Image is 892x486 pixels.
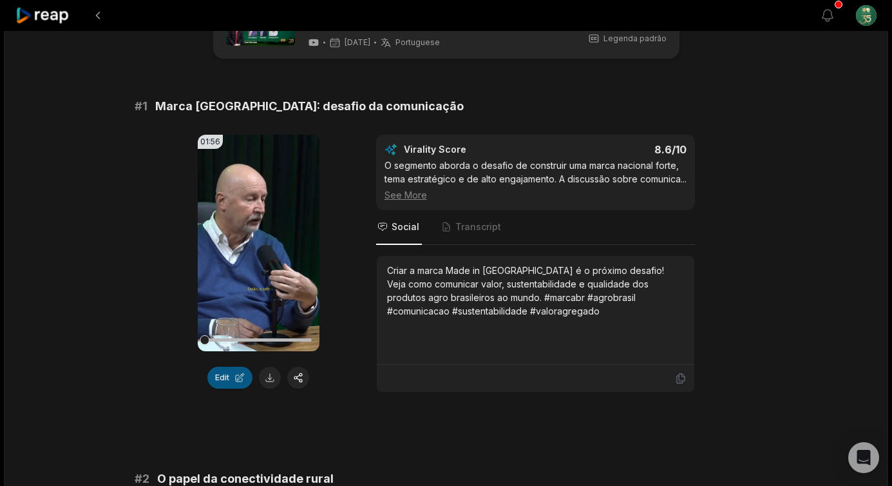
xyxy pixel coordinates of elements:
[155,97,464,115] span: Marca [GEOGRAPHIC_DATA]: desafio da comunicação
[395,37,440,48] span: Portuguese
[384,188,687,202] div: See More
[848,442,879,473] div: Open Intercom Messenger
[603,33,667,44] span: Legenda padrão
[135,97,147,115] span: # 1
[207,367,252,389] button: Edit
[198,135,319,351] video: Your browser does not support mp4 format.
[376,210,695,245] nav: Tabs
[345,37,370,48] span: [DATE]
[384,159,687,202] div: O segmento aborda o desafio de construir uma marca nacional forte, tema estratégico e de alto eng...
[404,143,542,156] div: Virality Score
[387,264,684,318] div: Criar a marca Made in [GEOGRAPHIC_DATA] é o próximo desafio! Veja como comunicar valor, sustentab...
[455,220,501,233] span: Transcript
[392,220,419,233] span: Social
[548,143,687,156] div: 8.6 /10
